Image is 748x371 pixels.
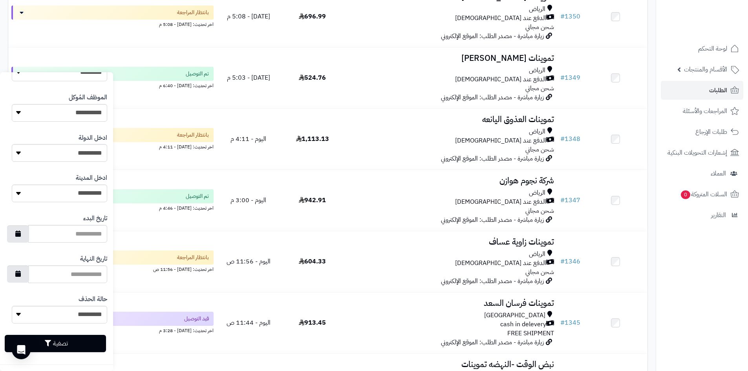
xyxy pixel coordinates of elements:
div: Open Intercom Messenger [12,340,31,359]
label: ادخل الدولة [79,133,107,143]
a: التقارير [661,206,743,225]
span: شحن مجاني [525,84,554,93]
span: طلبات الإرجاع [695,126,727,137]
h3: نبض الوقت -النهضه تموينات [347,360,554,369]
a: طلبات الإرجاع [661,122,743,141]
span: الرياض [529,127,545,136]
span: # [560,196,565,205]
span: التقارير [711,210,726,221]
span: 524.76 [299,73,326,82]
span: زيارة مباشرة - مصدر الطلب: الموقع الإلكتروني [441,276,544,286]
span: 913.45 [299,318,326,327]
a: #1350 [560,12,580,21]
span: الرياض [529,66,545,75]
span: الطلبات [709,85,727,96]
span: FREE SHIPMENT [507,329,554,338]
span: 696.99 [299,12,326,21]
span: إشعارات التحويلات البنكية [668,147,727,158]
span: زيارة مباشرة - مصدر الطلب: الموقع الإلكتروني [441,215,544,225]
span: الدفع عند [DEMOGRAPHIC_DATA] [455,197,546,207]
span: زيارة مباشرة - مصدر الطلب: الموقع الإلكتروني [441,154,544,163]
span: لوحة التحكم [698,43,727,54]
span: شحن مجاني [525,22,554,32]
span: # [560,12,565,21]
label: ادخل المدينة [76,174,107,183]
span: cash in delevery [500,320,546,329]
a: #1349 [560,73,580,82]
span: بانتظار المراجعة [177,131,209,139]
span: # [560,73,565,82]
span: بانتظار المراجعة [177,254,209,261]
span: # [560,318,565,327]
span: المراجعات والأسئلة [683,106,727,117]
span: الرياض [529,188,545,197]
label: تاريخ البدء [83,214,107,223]
span: الرياض [529,250,545,259]
a: #1347 [560,196,580,205]
span: # [560,134,565,144]
span: زيارة مباشرة - مصدر الطلب: الموقع الإلكتروني [441,338,544,347]
div: اخر تحديث: [DATE] - 5:08 م [11,20,214,28]
span: 1,113.13 [296,134,329,144]
span: بانتظار المراجعة [177,9,209,16]
a: #1345 [560,318,580,327]
span: زيارة مباشرة - مصدر الطلب: الموقع الإلكتروني [441,31,544,41]
a: #1346 [560,257,580,266]
button: تصفية [5,335,106,352]
span: اليوم - 11:56 ص [227,257,271,266]
h3: تموينات العذوق اليانعه [347,115,554,124]
span: # [560,257,565,266]
a: لوحة التحكم [661,39,743,58]
span: العملاء [711,168,726,179]
span: 0 [681,190,690,199]
span: 942.91 [299,196,326,205]
span: الدفع عند [DEMOGRAPHIC_DATA] [455,136,546,145]
span: الدفع عند [DEMOGRAPHIC_DATA] [455,259,546,268]
span: شحن مجاني [525,206,554,216]
a: السلات المتروكة0 [661,185,743,204]
h3: شركة نجوم هوازن [347,176,554,185]
span: تم التوصيل [186,192,209,200]
h3: تموينات [PERSON_NAME] [347,54,554,63]
a: #1348 [560,134,580,144]
span: [DATE] - 5:03 م [227,73,270,82]
span: شحن مجاني [525,267,554,277]
span: تم التوصيل [186,70,209,78]
span: اليوم - 4:11 م [230,134,266,144]
span: [GEOGRAPHIC_DATA] [484,311,545,320]
span: الدفع عند [DEMOGRAPHIC_DATA] [455,75,546,84]
label: حالة الحذف [79,295,107,304]
span: اليوم - 11:44 ص [227,318,271,327]
span: شحن مجاني [525,145,554,154]
span: الرياض [529,5,545,14]
label: الموظف المُوكل [69,93,107,102]
h3: تموينات فرسان السعد [347,299,554,308]
label: تاريخ النهاية [80,254,107,263]
a: إشعارات التحويلات البنكية [661,143,743,162]
span: قيد التوصيل [184,315,209,323]
span: السلات المتروكة [680,189,727,200]
span: الدفع عند [DEMOGRAPHIC_DATA] [455,14,546,23]
span: زيارة مباشرة - مصدر الطلب: الموقع الإلكتروني [441,93,544,102]
a: العملاء [661,164,743,183]
span: الأقسام والمنتجات [684,64,727,75]
a: المراجعات والأسئلة [661,102,743,121]
a: الطلبات [661,81,743,100]
h3: تموينات زاوية عساف [347,238,554,247]
span: 604.33 [299,257,326,266]
span: اليوم - 3:00 م [230,196,266,205]
span: [DATE] - 5:08 م [227,12,270,21]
